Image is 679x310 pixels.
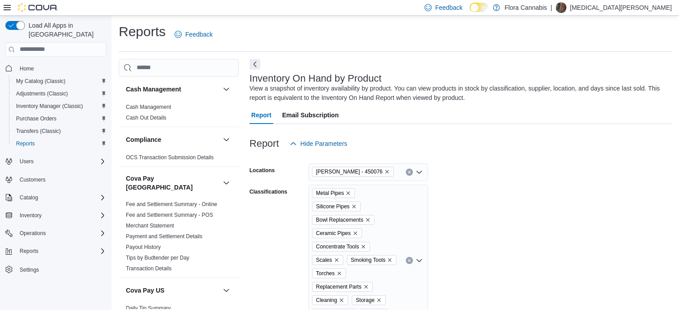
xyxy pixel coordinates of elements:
button: Remove Scales from selection in this group [334,257,339,263]
span: Ceramic Pipes [312,228,362,238]
span: Users [16,156,106,167]
a: OCS Transaction Submission Details [126,154,214,161]
span: Fee and Settlement Summary - Online [126,201,217,208]
button: Customers [2,173,110,186]
span: Payment and Settlement Details [126,233,202,240]
button: Users [16,156,37,167]
span: Reports [12,138,106,149]
button: Reports [2,245,110,257]
span: Silicone Pipes [312,202,361,211]
span: Users [20,158,33,165]
button: Purchase Orders [9,112,110,125]
span: Purchase Orders [16,115,57,122]
button: Remove Replacement Parts from selection in this group [363,284,369,289]
span: Smoking Tools [347,255,397,265]
span: Customers [16,174,106,185]
button: Remove Metal Pipes from selection in this group [346,190,351,196]
p: [MEDICAL_DATA][PERSON_NAME] [570,2,672,13]
span: OCS Transaction Submission Details [126,154,214,161]
a: Reports [12,138,38,149]
a: My Catalog (Classic) [12,76,69,87]
a: Cash Management [126,104,171,110]
div: Nikita Coles [556,2,567,13]
button: Compliance [126,135,219,144]
button: Inventory Manager (Classic) [9,100,110,112]
span: Transfers (Classic) [16,128,61,135]
label: Classifications [250,188,287,195]
button: Users [2,155,110,168]
button: Cova Pay [GEOGRAPHIC_DATA] [126,174,219,192]
span: Transfers (Classic) [12,126,106,136]
span: Report [251,106,271,124]
span: Reports [16,140,35,147]
button: Cash Management [221,84,232,95]
button: Settings [2,263,110,276]
button: Remove Bowl Replacements from selection in this group [365,217,371,223]
button: Next [250,59,260,70]
span: Hide Parameters [300,139,347,148]
button: Inventory [16,210,45,221]
span: Settings [20,266,39,273]
span: Feedback [185,30,212,39]
span: Tips by Budtender per Day [126,254,189,261]
button: Cova Pay [GEOGRAPHIC_DATA] [221,178,232,188]
button: Reports [16,246,42,256]
a: Cash Out Details [126,115,167,121]
span: Adjustments (Classic) [16,90,68,97]
button: Clear input [406,169,413,176]
button: Reports [9,137,110,150]
button: Operations [2,227,110,240]
button: Remove Cleaning from selection in this group [339,298,344,303]
span: Catalog [20,194,38,201]
button: Transfers (Classic) [9,125,110,137]
span: Cleaning [312,295,348,305]
span: Storage [352,295,386,305]
span: Replacement Parts [316,282,362,291]
button: Operations [16,228,50,239]
h3: Cova Pay US [126,286,164,295]
button: My Catalog (Classic) [9,75,110,87]
span: Home [20,65,34,72]
button: Catalog [2,191,110,204]
button: Cova Pay US [221,285,232,296]
a: Feedback [171,25,216,43]
button: Clear input [406,257,413,264]
a: Payment and Settlement Details [126,233,202,240]
span: Torches [316,269,335,278]
span: Reports [16,246,106,256]
span: Vernon - 450076 [312,167,394,177]
span: Scales [312,255,343,265]
span: Concentrate Tools [316,242,359,251]
span: Inventory Manager (Classic) [16,103,83,110]
a: Payout History [126,244,161,250]
h1: Reports [119,23,166,41]
span: Customers [20,176,46,183]
button: Open list of options [416,257,423,264]
button: Cova Pay US [126,286,219,295]
a: Settings [16,265,42,275]
a: Transaction Details [126,265,171,272]
button: Catalog [16,192,42,203]
span: Fee and Settlement Summary - POS [126,211,213,219]
button: Remove Ceramic Pipes from selection in this group [353,231,358,236]
span: Feedback [435,3,462,12]
a: Adjustments (Classic) [12,88,71,99]
button: Remove Torches from selection in this group [337,271,342,276]
button: Cash Management [126,85,219,94]
span: Inventory [16,210,106,221]
button: Remove Smoking Tools from selection in this group [387,257,392,263]
span: Load All Apps in [GEOGRAPHIC_DATA] [25,21,106,39]
input: Dark Mode [470,3,488,12]
button: Remove Vernon - 450076 from selection in this group [384,169,390,174]
a: Fee and Settlement Summary - POS [126,212,213,218]
span: Smoking Tools [351,256,386,265]
span: Silicone Pipes [316,202,350,211]
span: My Catalog (Classic) [12,76,106,87]
h3: Compliance [126,135,161,144]
h3: Report [250,138,279,149]
span: Metal Pipes [312,188,355,198]
button: Compliance [221,134,232,145]
h3: Cash Management [126,85,181,94]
